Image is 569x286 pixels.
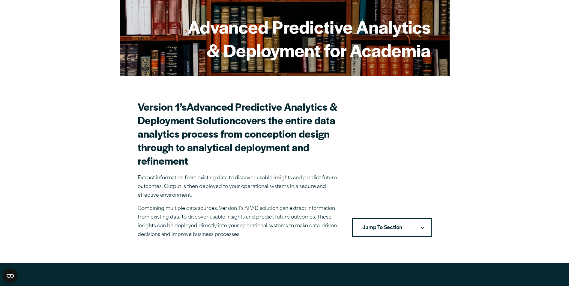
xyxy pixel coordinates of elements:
nav: Table of Contents [352,218,432,237]
h2: Version 1’s covers the entire data analytics process from conception design through to analytical... [138,100,338,167]
p: Combining multiple data sources, Version 1’s APAD solution can extract information from existing ... [138,204,338,239]
button: Open CMP widget [3,269,17,283]
h1: Advanced Predictive Analytics & Deployment for Academia [188,15,430,61]
strong: Advanced Predictive Analytics & Deployment Solution [138,99,337,127]
button: Jump To SectionDownward pointing chevron [352,218,432,237]
p: Extract information from existing data to discover usable insights and predict future outcomes. O... [138,174,338,200]
svg: Downward pointing chevron [421,226,424,229]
